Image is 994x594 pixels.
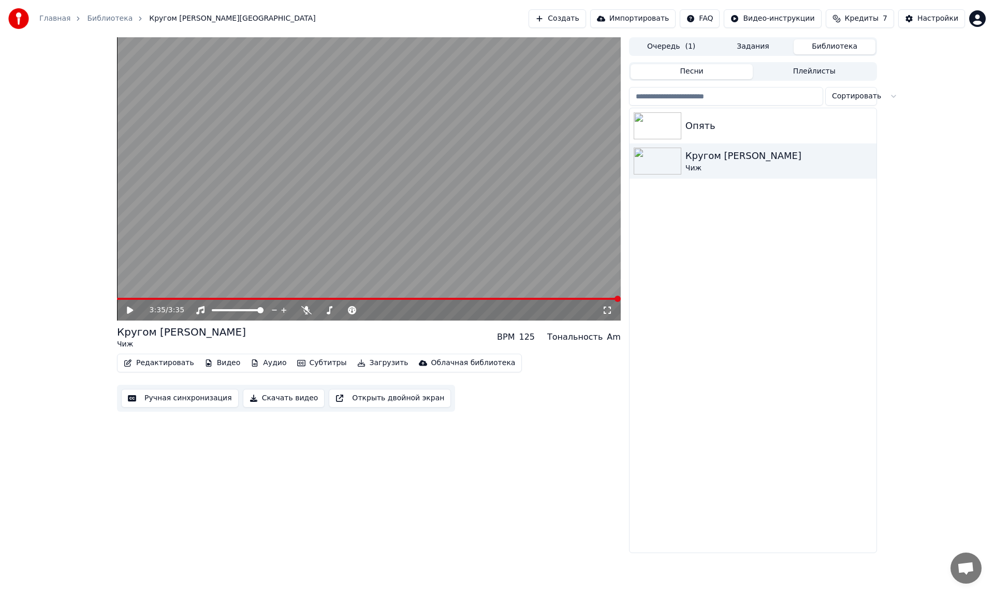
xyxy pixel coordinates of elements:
span: ( 1 ) [685,41,695,52]
div: 125 [519,331,535,343]
button: Плейлисты [753,64,875,79]
button: Импортировать [590,9,676,28]
button: Скачать видео [243,389,325,408]
button: Открыть двойной экран [329,389,451,408]
div: Тональность [547,331,603,343]
span: 3:35 [168,305,184,315]
button: Видео [200,356,245,370]
img: youka [8,8,29,29]
button: Задания [712,39,794,54]
button: Загрузить [353,356,413,370]
div: Кругом [PERSON_NAME] [685,149,872,163]
div: BPM [497,331,515,343]
span: 3:35 [150,305,166,315]
button: Субтитры [293,356,351,370]
div: Чиж [685,163,872,173]
div: Открытый чат [951,553,982,584]
div: Чиж [117,339,246,350]
nav: breadcrumb [39,13,316,24]
div: Am [607,331,621,343]
a: Библиотека [87,13,133,24]
div: Настройки [917,13,958,24]
a: Главная [39,13,70,24]
button: Ручная синхронизация [121,389,239,408]
button: Создать [529,9,586,28]
div: Кругом [PERSON_NAME] [117,325,246,339]
button: Аудио [246,356,290,370]
button: Очередь [631,39,712,54]
div: / [150,305,174,315]
span: Кредиты [845,13,879,24]
button: Редактировать [120,356,198,370]
span: Кругом [PERSON_NAME][GEOGRAPHIC_DATA] [149,13,316,24]
div: Опять [685,119,872,133]
span: 7 [883,13,887,24]
button: Видео-инструкции [724,9,821,28]
button: Библиотека [794,39,875,54]
button: FAQ [680,9,720,28]
button: Настройки [898,9,965,28]
div: Облачная библиотека [431,358,516,368]
span: Сортировать [832,91,881,102]
button: Песни [631,64,753,79]
button: Кредиты7 [826,9,894,28]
